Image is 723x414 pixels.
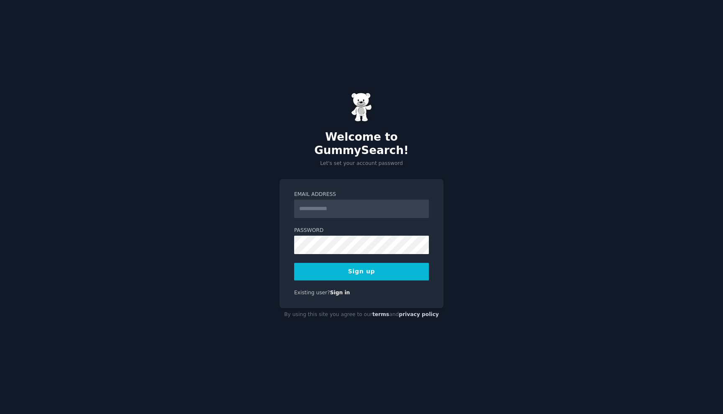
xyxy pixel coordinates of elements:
a: privacy policy [399,311,439,317]
h2: Welcome to GummySearch! [279,131,444,157]
a: terms [372,311,389,317]
span: Existing user? [294,290,330,296]
div: By using this site you agree to our and [279,308,444,321]
label: Password [294,227,429,234]
label: Email Address [294,191,429,198]
img: Gummy Bear [351,93,372,122]
button: Sign up [294,263,429,280]
p: Let's set your account password [279,160,444,167]
a: Sign in [330,290,350,296]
